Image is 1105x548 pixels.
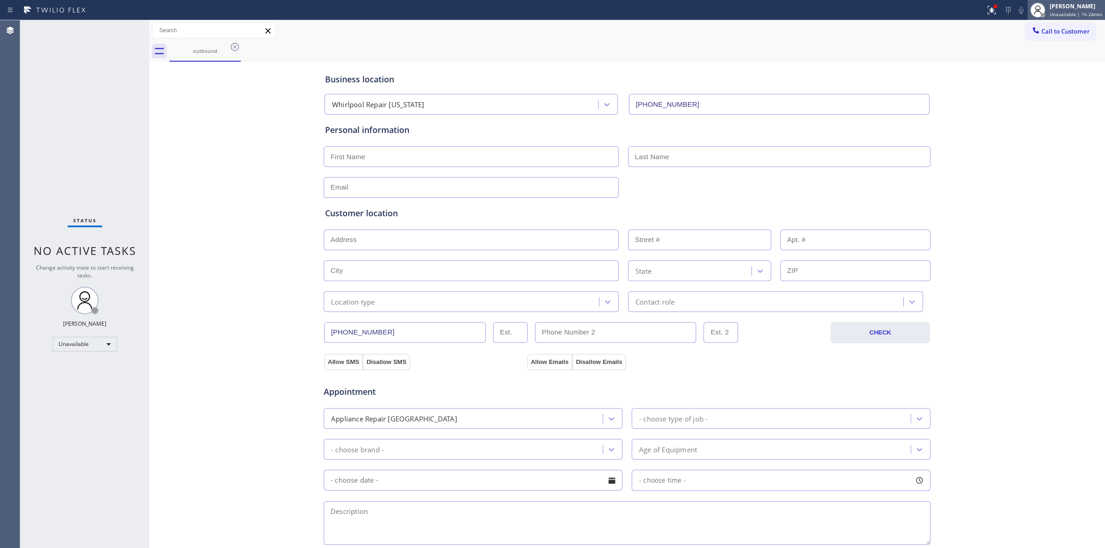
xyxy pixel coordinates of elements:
[1025,23,1096,40] button: Call to Customer
[73,217,97,224] span: Status
[628,146,931,167] input: Last Name
[629,94,930,115] input: Phone Number
[324,230,619,250] input: Address
[324,322,486,343] input: Phone Number
[1041,27,1090,35] span: Call to Customer
[52,337,117,352] div: Unavailable
[1015,4,1028,17] button: Mute
[331,413,457,424] div: Appliance Repair [GEOGRAPHIC_DATA]
[324,146,619,167] input: First Name
[780,230,931,250] input: Apt. #
[363,354,410,370] button: Disallow SMS
[36,264,134,279] span: Change activity state to start receiving tasks.
[331,296,375,307] div: Location type
[639,476,686,485] span: - choose time -
[152,23,276,38] input: Search
[704,322,738,343] input: Ext. 2
[324,177,619,198] input: Email
[331,444,384,455] div: - choose brand -
[170,47,240,54] div: outbound
[831,322,930,343] button: CHECK
[324,470,622,490] input: - choose date -
[535,322,697,343] input: Phone Number 2
[1050,2,1102,10] div: [PERSON_NAME]
[324,260,619,281] input: City
[780,260,931,281] input: ZIP
[628,230,771,250] input: Street #
[34,243,136,258] span: No active tasks
[63,320,106,328] div: [PERSON_NAME]
[635,296,675,307] div: Contact role
[639,413,708,424] div: - choose type of job -
[332,99,424,110] div: Whirlpool Repair [US_STATE]
[324,386,525,398] span: Appointment
[325,73,929,86] div: Business location
[639,444,697,455] div: Age of Equipment
[325,207,929,219] div: Customer location
[527,354,572,370] button: Allow Emails
[635,265,651,276] div: State
[324,354,363,370] button: Allow SMS
[1050,11,1102,17] span: Unavailable | 1h 24min
[572,354,626,370] button: Disallow Emails
[325,124,929,136] div: Personal information
[493,322,528,343] input: Ext.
